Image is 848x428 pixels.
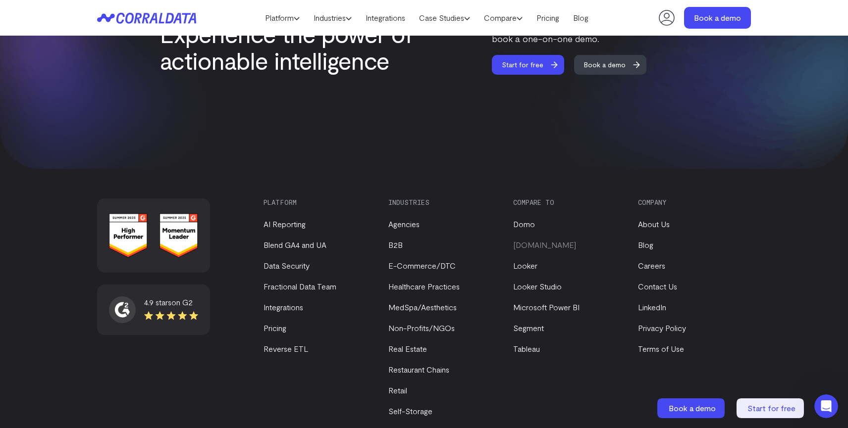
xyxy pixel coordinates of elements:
[513,302,580,312] a: Microsoft Power BI
[530,10,566,25] a: Pricing
[388,198,496,206] h3: Industries
[574,55,655,75] a: Book a demo
[574,55,636,75] span: Book a demo
[737,398,806,418] a: Start for free
[264,219,306,229] a: AI Reporting
[359,10,412,25] a: Integrations
[657,398,727,418] a: Book a demo
[513,198,621,206] h3: Compare to
[388,344,427,353] a: Real Estate
[264,261,310,270] a: Data Security
[638,302,666,312] a: LinkedIn
[264,323,286,333] a: Pricing
[264,240,326,249] a: Blend GA4 and UA
[638,282,677,291] a: Contact Us
[412,10,477,25] a: Case Studies
[747,403,795,413] span: Start for free
[492,55,573,75] a: Start for free
[638,240,653,249] a: Blog
[388,282,460,291] a: Healthcare Practices
[513,240,576,249] a: [DOMAIN_NAME]
[513,282,562,291] a: Looker Studio
[264,344,308,353] a: Reverse ETL
[477,10,530,25] a: Compare
[388,365,449,374] a: Restaurant Chains
[684,7,751,29] a: Book a demo
[513,261,537,270] a: Looker
[258,10,307,25] a: Platform
[109,296,198,323] a: 4.9 starson G2
[638,344,684,353] a: Terms of Use
[388,406,432,416] a: Self-Storage
[160,20,423,74] h2: Experience the power of actionable intelligence
[307,10,359,25] a: Industries
[388,323,455,333] a: Non-Profits/NGOs
[814,394,838,418] iframe: Intercom live chat
[513,219,535,229] a: Domo
[513,323,544,333] a: Segment
[669,403,716,413] span: Book a demo
[492,55,553,75] span: Start for free
[388,219,420,229] a: Agencies
[388,240,403,249] a: B2B
[144,296,198,308] div: 4.9 stars
[638,219,670,229] a: About Us
[638,323,686,333] a: Privacy Policy
[171,297,193,307] span: on G2
[264,302,303,312] a: Integrations
[638,261,665,270] a: Careers
[388,261,456,270] a: E-Commerce/DTC
[566,10,595,25] a: Blog
[388,385,407,395] a: Retail
[388,302,457,312] a: MedSpa/Aesthetics
[264,198,371,206] h3: Platform
[638,198,746,206] h3: Company
[513,344,540,353] a: Tableau
[264,282,336,291] a: Fractional Data Team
